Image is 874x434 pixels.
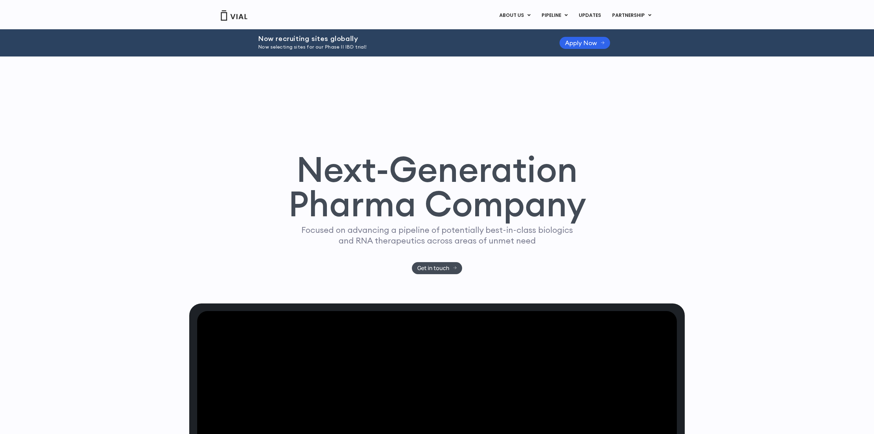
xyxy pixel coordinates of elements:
[412,262,462,274] a: Get in touch
[565,40,597,45] span: Apply Now
[220,10,248,21] img: Vial Logo
[417,266,449,271] span: Get in touch
[298,225,576,246] p: Focused on advancing a pipeline of potentially best-in-class biologics and RNA therapeutics acros...
[573,10,606,21] a: UPDATES
[258,43,542,51] p: Now selecting sites for our Phase II IBD trial!
[607,10,657,21] a: PARTNERSHIPMenu Toggle
[494,10,536,21] a: ABOUT USMenu Toggle
[288,152,586,221] h1: Next-Generation Pharma Company
[559,37,610,49] a: Apply Now
[258,35,542,42] h2: Now recruiting sites globally
[536,10,573,21] a: PIPELINEMenu Toggle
